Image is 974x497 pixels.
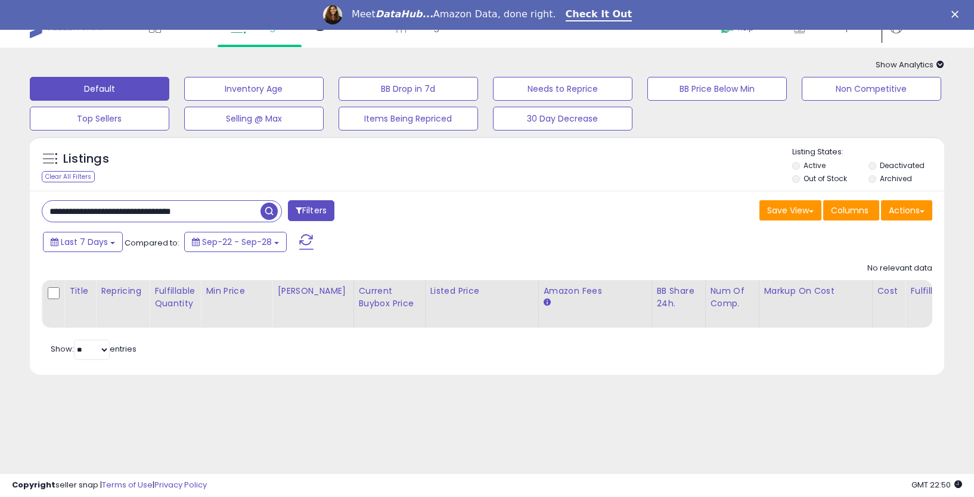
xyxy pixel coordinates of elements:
a: Terms of Use [102,479,153,490]
i: DataHub... [376,8,433,20]
button: Actions [881,200,932,220]
label: Out of Stock [804,173,847,184]
div: Cost [877,285,901,297]
a: Privacy Policy [154,479,207,490]
label: Archived [880,173,912,184]
a: Hi Enes [890,21,943,48]
button: Save View [759,200,821,220]
button: BB Price Below Min [647,77,787,101]
button: Selling @ Max [184,107,324,131]
span: Compared to: [125,237,179,248]
h5: Listings [63,151,109,167]
div: Amazon Fees [544,285,647,297]
button: Columns [823,200,879,220]
span: Sep-22 - Sep-28 [202,236,272,248]
div: BB Share 24h. [657,285,700,310]
p: Listing States: [792,147,944,158]
span: Last 7 Days [61,236,108,248]
button: Last 7 Days [43,232,123,252]
button: Default [30,77,169,101]
div: Fulfillment [910,285,959,297]
span: Columns [831,204,868,216]
div: Title [69,285,91,297]
a: Check It Out [566,8,632,21]
div: Fulfillable Quantity [154,285,196,310]
div: Current Buybox Price [359,285,420,310]
div: Num of Comp. [711,285,754,310]
span: 2025-10-6 22:50 GMT [911,479,962,490]
div: Meet Amazon Data, done right. [352,8,556,20]
img: Profile image for Georgie [323,5,342,24]
div: Clear All Filters [42,171,95,182]
div: Repricing [101,285,144,297]
button: BB Drop in 7d [339,77,478,101]
span: Show: entries [51,343,137,355]
div: Listed Price [430,285,533,297]
button: Filters [288,200,334,221]
button: 30 Day Decrease [493,107,632,131]
button: Non Competitive [802,77,941,101]
button: Items Being Repriced [339,107,478,131]
button: Inventory Age [184,77,324,101]
div: Markup on Cost [764,285,867,297]
span: Show Analytics [876,59,944,70]
div: Min Price [206,285,267,297]
button: Sep-22 - Sep-28 [184,232,287,252]
div: seller snap | | [12,480,207,491]
label: Active [804,160,826,170]
button: Top Sellers [30,107,169,131]
div: Close [951,11,963,18]
strong: Copyright [12,479,55,490]
th: The percentage added to the cost of goods (COGS) that forms the calculator for Min & Max prices. [759,280,872,328]
button: Needs to Reprice [493,77,632,101]
div: [PERSON_NAME] [277,285,348,297]
small: Amazon Fees. [544,297,551,308]
div: No relevant data [867,263,932,274]
label: Deactivated [880,160,925,170]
